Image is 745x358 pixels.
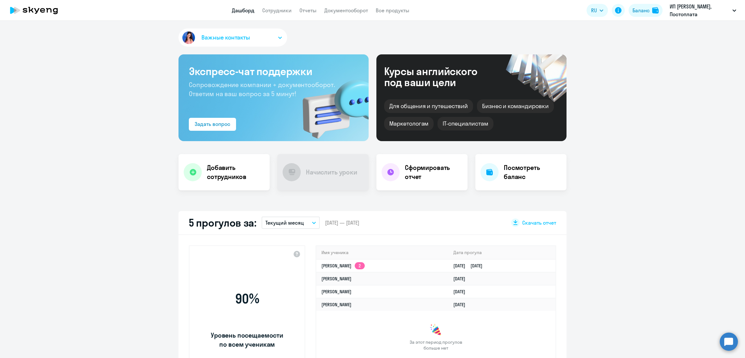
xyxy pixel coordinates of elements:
[293,68,369,141] img: bg-img
[325,219,359,226] span: [DATE] — [DATE]
[178,28,287,47] button: Важные контакты
[210,331,284,349] span: Уровень посещаемости по всем ученикам
[316,246,448,259] th: Имя ученика
[299,7,317,14] a: Отчеты
[306,168,357,177] h4: Начислить уроки
[477,99,554,113] div: Бизнес и командировки
[437,117,493,130] div: IT-специалистам
[265,219,304,227] p: Текущий месяц
[670,3,730,18] p: ИП [PERSON_NAME], Постоплата
[376,7,409,14] a: Все продукты
[591,6,597,14] span: RU
[210,291,284,307] span: 90 %
[321,302,351,308] a: [PERSON_NAME]
[587,4,608,17] button: RU
[453,289,470,295] a: [DATE]
[262,7,292,14] a: Сотрудники
[321,276,351,282] a: [PERSON_NAME]
[384,66,495,88] div: Курсы английского под ваши цели
[453,302,470,308] a: [DATE]
[189,118,236,131] button: Задать вопрос
[405,163,462,181] h4: Сформировать отчет
[232,7,254,14] a: Дашборд
[201,33,250,42] span: Важные контакты
[262,217,320,229] button: Текущий месяц
[181,30,196,45] img: avatar
[207,163,265,181] h4: Добавить сотрудников
[409,339,463,351] span: За этот период прогулов больше нет
[189,81,335,98] span: Сопровождение компании + документооборот. Ответим на ваш вопрос за 5 минут!
[195,120,230,128] div: Задать вопрос
[355,262,365,269] app-skyeng-badge: 2
[321,289,351,295] a: [PERSON_NAME]
[632,6,650,14] div: Баланс
[189,216,256,229] h2: 5 прогулов за:
[666,3,740,18] button: ИП [PERSON_NAME], Постоплата
[321,263,365,269] a: [PERSON_NAME]2
[384,99,473,113] div: Для общения и путешествий
[504,163,561,181] h4: Посмотреть баланс
[652,7,659,14] img: balance
[189,65,358,78] h3: Экспресс-чат поддержки
[324,7,368,14] a: Документооборот
[384,117,434,130] div: Маркетологам
[453,276,470,282] a: [DATE]
[453,263,488,269] a: [DATE][DATE]
[522,219,556,226] span: Скачать отчет
[448,246,556,259] th: Дата прогула
[429,324,442,337] img: congrats
[629,4,663,17] button: Балансbalance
